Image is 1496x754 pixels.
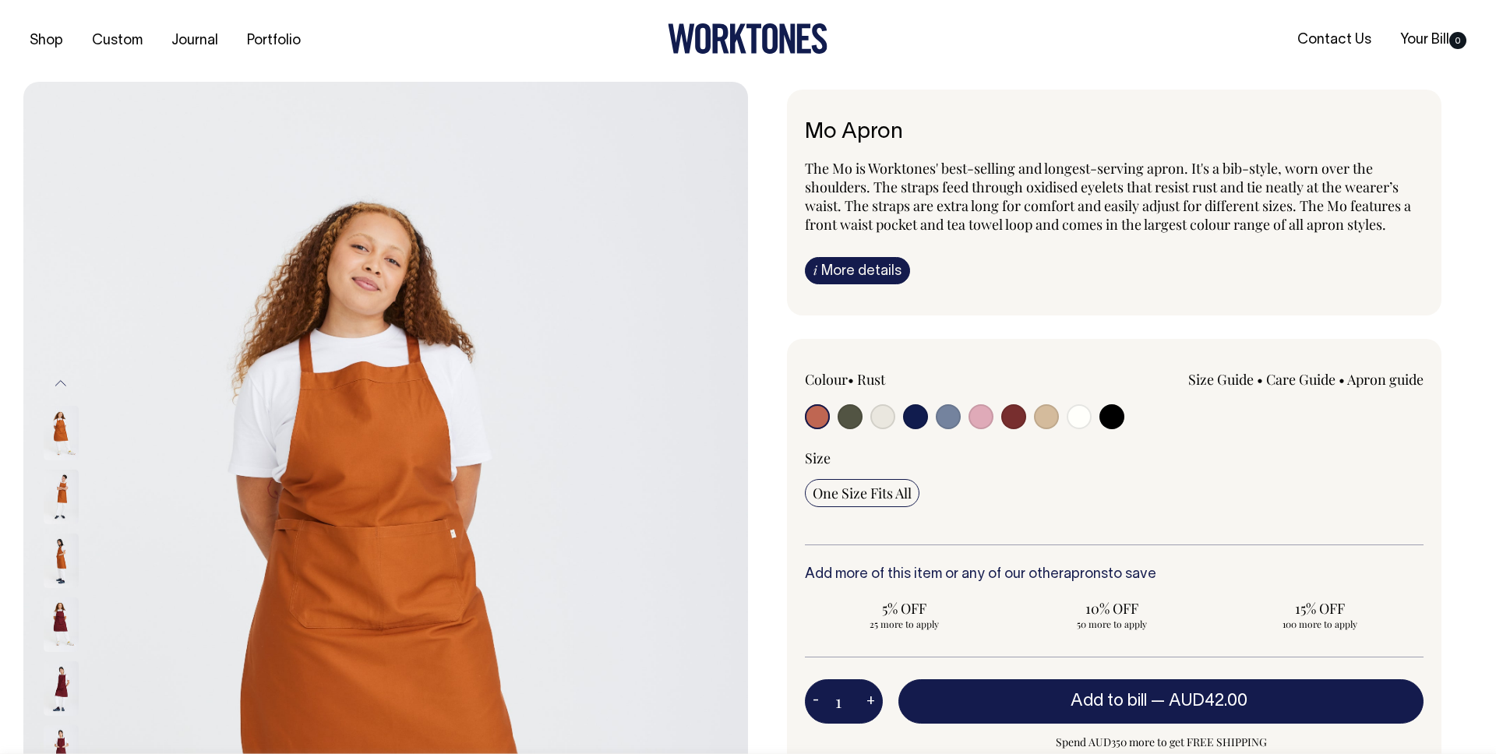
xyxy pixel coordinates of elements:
[23,28,69,54] a: Shop
[813,484,912,502] span: One Size Fits All
[1169,693,1247,709] span: AUD42.00
[1071,693,1147,709] span: Add to bill
[898,733,1424,752] span: Spend AUD350 more to get FREE SHIPPING
[805,686,827,717] button: -
[49,366,72,401] button: Previous
[813,599,996,618] span: 5% OFF
[1021,599,1204,618] span: 10% OFF
[165,28,224,54] a: Journal
[44,661,79,716] img: burgundy
[805,594,1004,635] input: 5% OFF 25 more to apply
[1347,370,1424,389] a: Apron guide
[44,597,79,652] img: burgundy
[1394,27,1473,53] a: Your Bill0
[86,28,149,54] a: Custom
[1064,568,1108,581] a: aprons
[241,28,307,54] a: Portfolio
[1220,594,1419,635] input: 15% OFF 100 more to apply
[1013,594,1212,635] input: 10% OFF 50 more to apply
[1449,32,1466,49] span: 0
[805,567,1424,583] h6: Add more of this item or any of our other to save
[859,686,883,717] button: +
[813,262,817,278] span: i
[813,618,996,630] span: 25 more to apply
[1021,618,1204,630] span: 50 more to apply
[1188,370,1254,389] a: Size Guide
[1339,370,1345,389] span: •
[857,370,885,389] label: Rust
[1151,693,1251,709] span: —
[805,370,1053,389] div: Colour
[805,159,1411,234] span: The Mo is Worktones' best-selling and longest-serving apron. It's a bib-style, worn over the shou...
[848,370,854,389] span: •
[44,534,79,588] img: rust
[1266,370,1335,389] a: Care Guide
[1228,599,1411,618] span: 15% OFF
[1291,27,1378,53] a: Contact Us
[805,479,919,507] input: One Size Fits All
[805,449,1424,467] div: Size
[44,470,79,524] img: rust
[805,257,910,284] a: iMore details
[1257,370,1263,389] span: •
[44,406,79,460] img: rust
[898,679,1424,723] button: Add to bill —AUD42.00
[1228,618,1411,630] span: 100 more to apply
[805,121,1424,145] h6: Mo Apron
